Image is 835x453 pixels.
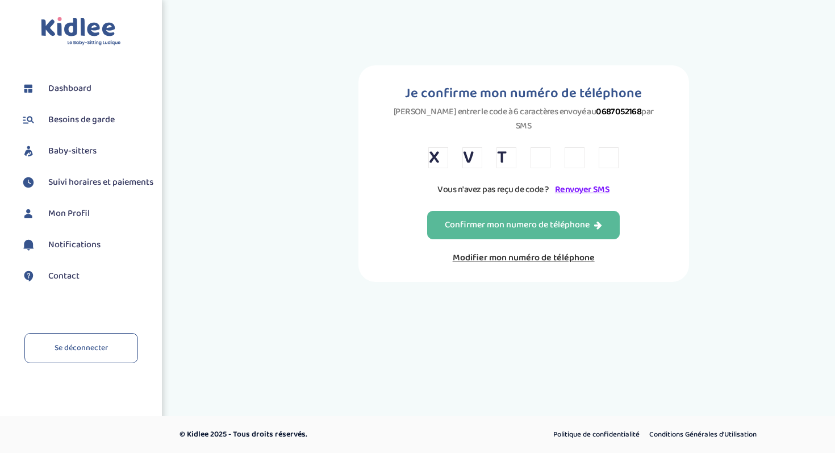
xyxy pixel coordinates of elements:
[20,111,37,128] img: besoin.svg
[20,236,37,253] img: notification.svg
[48,238,101,252] span: Notifications
[393,105,655,133] p: [PERSON_NAME] entrer le code à 6 caractères envoyé au par SMS
[445,219,602,232] div: Confirmer mon numero de téléphone
[645,427,761,442] a: Conditions Générales d’Utilisation
[549,427,644,442] a: Politique de confidentialité
[427,211,620,239] button: Confirmer mon numero de téléphone
[48,269,80,283] span: Contact
[427,251,620,265] a: Modifier mon numéro de téléphone
[596,105,641,119] strong: 0687052168
[20,205,153,222] a: Mon Profil
[20,111,153,128] a: Besoins de garde
[48,113,115,127] span: Besoins de garde
[24,333,138,363] a: Se déconnecter
[393,82,655,105] h1: Je confirme mon numéro de téléphone
[20,205,37,222] img: profil.svg
[48,207,90,221] span: Mon Profil
[20,268,153,285] a: Contact
[555,182,609,197] a: Renvoyer SMS
[20,80,153,97] a: Dashboard
[20,174,153,191] a: Suivi horaires et paiements
[20,80,37,97] img: dashboard.svg
[20,268,37,285] img: contact.svg
[20,236,153,253] a: Notifications
[48,82,91,95] span: Dashboard
[20,143,153,160] a: Baby-sitters
[20,174,37,191] img: suivihoraire.svg
[428,182,619,197] p: Vous n'avez pas reçu de code ?
[48,144,97,158] span: Baby-sitters
[20,143,37,160] img: babysitters.svg
[48,176,153,189] span: Suivi horaires et paiements
[179,429,466,440] p: © Kidlee 2025 - Tous droits réservés.
[41,17,121,46] img: logo.svg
